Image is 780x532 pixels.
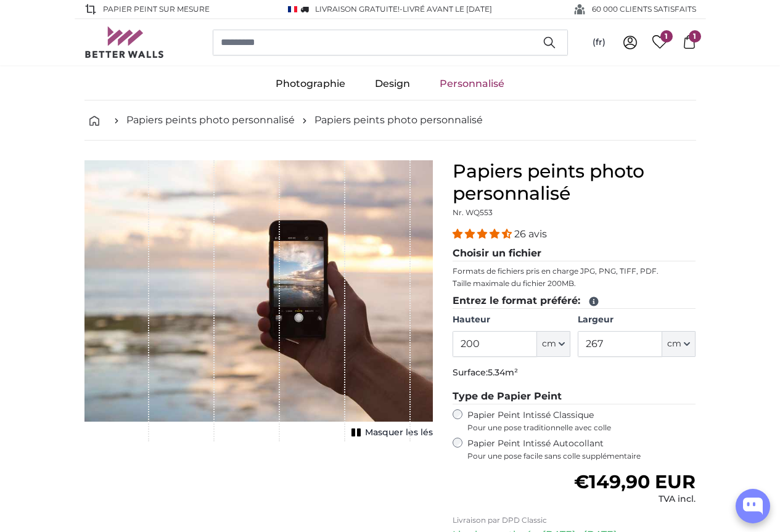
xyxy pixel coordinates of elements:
[592,4,696,15] span: 60 000 CLIENTS SATISFAITS
[583,31,615,54] button: (fr)
[578,314,696,326] label: Largeur
[667,338,681,350] span: cm
[660,30,673,43] span: 1
[84,100,696,141] nav: breadcrumbs
[542,338,556,350] span: cm
[514,228,547,240] span: 26 avis
[315,4,400,14] span: Livraison GRATUITE!
[288,6,297,13] img: France
[574,493,696,505] div: TVA incl.
[261,68,360,100] a: Photographie
[453,246,696,261] legend: Choisir un fichier
[488,367,518,378] span: 5.34m²
[736,489,770,523] button: Open chatbox
[360,68,425,100] a: Design
[453,293,696,309] legend: Entrez le format préféré:
[453,367,696,379] p: Surface:
[453,160,696,205] h1: Papiers peints photo personnalisé
[453,279,696,289] p: Taille maximale du fichier 200MB.
[467,409,696,433] label: Papier Peint Intissé Classique
[537,331,570,357] button: cm
[425,68,519,100] a: Personnalisé
[689,30,701,43] span: 1
[84,160,433,441] div: 1 of 1
[453,389,696,404] legend: Type de Papier Peint
[400,4,492,14] span: -
[467,423,696,433] span: Pour une pose traditionnelle avec colle
[103,4,210,15] span: Papier peint sur mesure
[314,113,483,128] a: Papiers peints photo personnalisé
[453,314,570,326] label: Hauteur
[574,470,696,493] span: €149,90 EUR
[453,515,696,525] p: Livraison par DPD Classic
[126,113,295,128] a: Papiers peints photo personnalisé
[453,228,514,240] span: 4.54 stars
[467,438,696,461] label: Papier Peint Intissé Autocollant
[453,208,493,217] span: Nr. WQ553
[453,266,696,276] p: Formats de fichiers pris en charge JPG, PNG, TIFF, PDF.
[403,4,492,14] span: Livré avant le [DATE]
[84,27,165,58] img: Betterwalls
[467,451,696,461] span: Pour une pose facile sans colle supplémentaire
[662,331,696,357] button: cm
